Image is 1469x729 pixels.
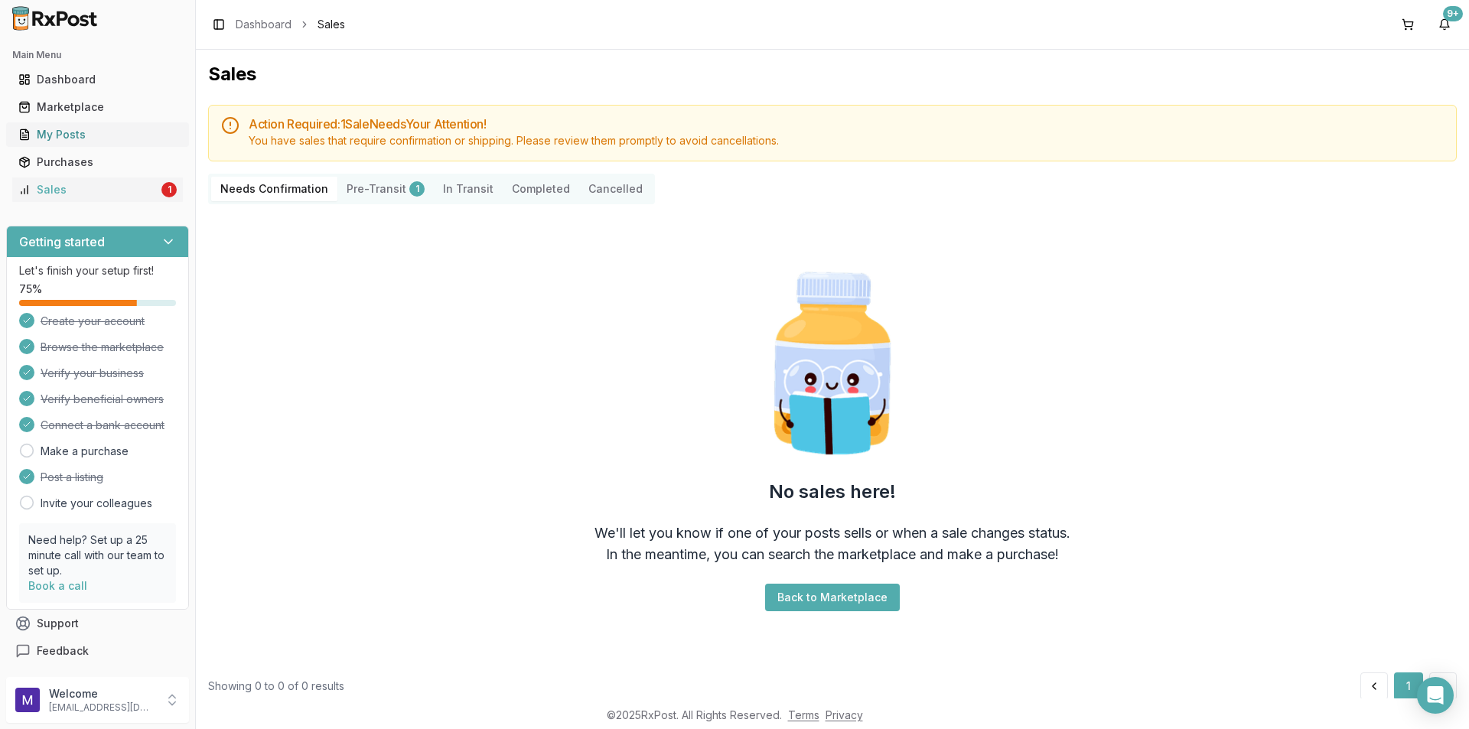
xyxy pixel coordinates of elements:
button: In Transit [434,177,503,201]
span: Verify beneficial owners [41,392,164,407]
span: Feedback [37,643,89,659]
button: Completed [503,177,579,201]
div: Purchases [18,155,177,170]
button: My Posts [6,122,189,147]
div: 1 [409,181,425,197]
h1: Sales [208,62,1457,86]
a: Terms [788,708,819,721]
button: Sales1 [6,177,189,202]
div: Showing 0 to 0 of 0 results [208,679,344,694]
button: 1 [1394,672,1423,700]
span: Post a listing [41,470,103,485]
a: Dashboard [236,17,292,32]
button: Marketplace [6,95,189,119]
span: Verify your business [41,366,144,381]
span: Sales [318,17,345,32]
h3: Getting started [19,233,105,251]
a: My Posts [12,121,183,148]
button: Back to Marketplace [765,584,900,611]
div: Sales [18,182,158,197]
a: Book a call [28,579,87,592]
nav: breadcrumb [236,17,345,32]
a: Make a purchase [41,444,129,459]
a: Sales1 [12,176,183,203]
h2: Main Menu [12,49,183,61]
button: Purchases [6,150,189,174]
img: User avatar [15,688,40,712]
button: Support [6,610,189,637]
p: [EMAIL_ADDRESS][DOMAIN_NAME] [49,701,155,714]
a: Privacy [826,708,863,721]
button: Feedback [6,637,189,665]
div: 9+ [1443,6,1463,21]
div: Dashboard [18,72,177,87]
span: Create your account [41,314,145,329]
a: Invite your colleagues [41,496,152,511]
a: Purchases [12,148,183,176]
p: Let's finish your setup first! [19,263,176,278]
h5: Action Required: 1 Sale Need s Your Attention! [249,118,1444,130]
button: Dashboard [6,67,189,92]
img: RxPost Logo [6,6,104,31]
button: Cancelled [579,177,652,201]
span: 75 % [19,282,42,297]
img: Smart Pill Bottle [734,265,930,461]
span: Connect a bank account [41,418,164,433]
p: Welcome [49,686,155,701]
div: Open Intercom Messenger [1417,677,1454,714]
h2: No sales here! [769,480,896,504]
div: You have sales that require confirmation or shipping. Please review them promptly to avoid cancel... [249,133,1444,148]
a: Marketplace [12,93,183,121]
div: My Posts [18,127,177,142]
button: Pre-Transit [337,177,434,201]
a: Dashboard [12,66,183,93]
p: Need help? Set up a 25 minute call with our team to set up. [28,532,167,578]
span: Browse the marketplace [41,340,164,355]
div: We'll let you know if one of your posts sells or when a sale changes status. [594,522,1070,544]
div: 1 [161,182,177,197]
div: In the meantime, you can search the marketplace and make a purchase! [606,544,1059,565]
button: 9+ [1432,12,1457,37]
button: Needs Confirmation [211,177,337,201]
div: Marketplace [18,99,177,115]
